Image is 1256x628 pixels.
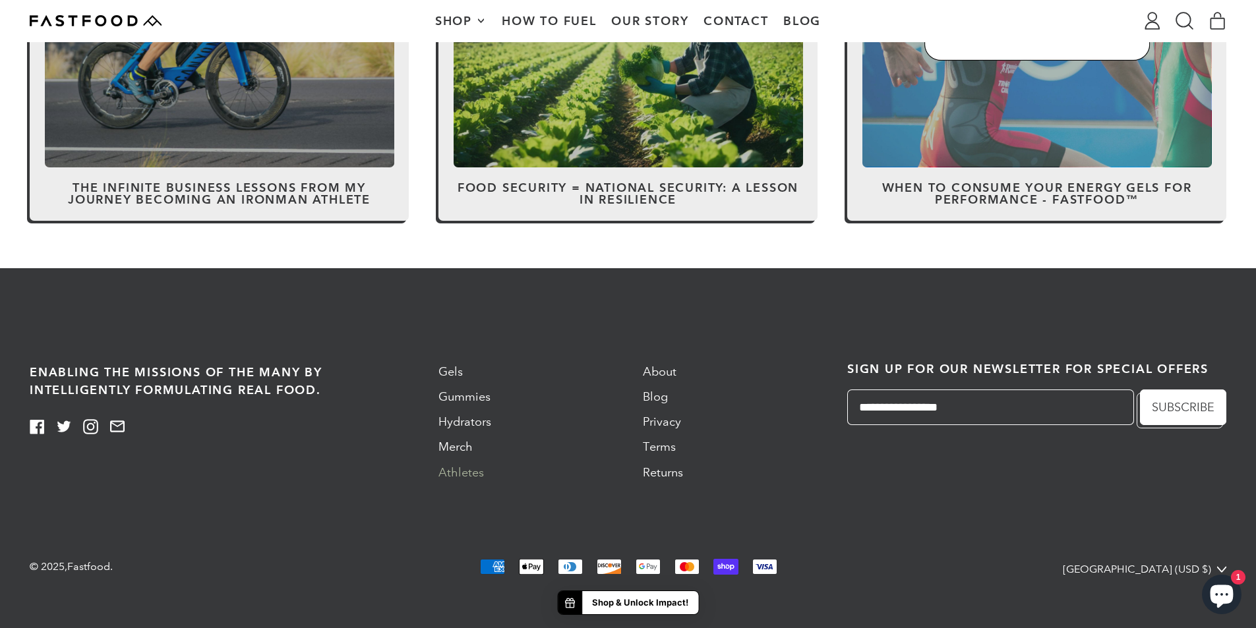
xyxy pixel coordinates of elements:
[438,414,491,429] a: Hydrators
[1140,389,1226,425] button: Subscribe
[643,364,676,379] a: About
[438,364,463,379] a: Gels
[882,181,1192,206] a: When to Consume Your Energy Gels for Performance - Fastfood™
[438,440,473,454] a: Merch
[30,15,162,26] img: Fastfood
[67,560,110,573] a: Fastfood
[847,363,1226,375] h2: Sign up for our newsletter for special offers
[438,389,491,404] a: Gummies
[1063,561,1211,577] span: [GEOGRAPHIC_DATA] (USD $)
[1063,559,1226,581] button: [GEOGRAPHIC_DATA] (USD $)
[435,15,475,27] span: Shop
[30,559,429,575] p: © 2025, .
[458,181,798,206] a: Food Security = National Security: A Lesson in Resilience
[643,414,681,429] a: Privacy
[1198,575,1245,617] inbox-online-store-chat: Shopify online store chat
[68,181,371,206] a: The Infinite Business Lessons from My Journey Becoming an Ironman Athlete
[30,363,409,399] h5: Enabling the missions of the many by intelligently formulating real food.
[438,465,484,480] a: Athletes
[643,389,668,404] a: Blog
[643,465,683,480] a: Returns
[643,440,676,454] a: Terms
